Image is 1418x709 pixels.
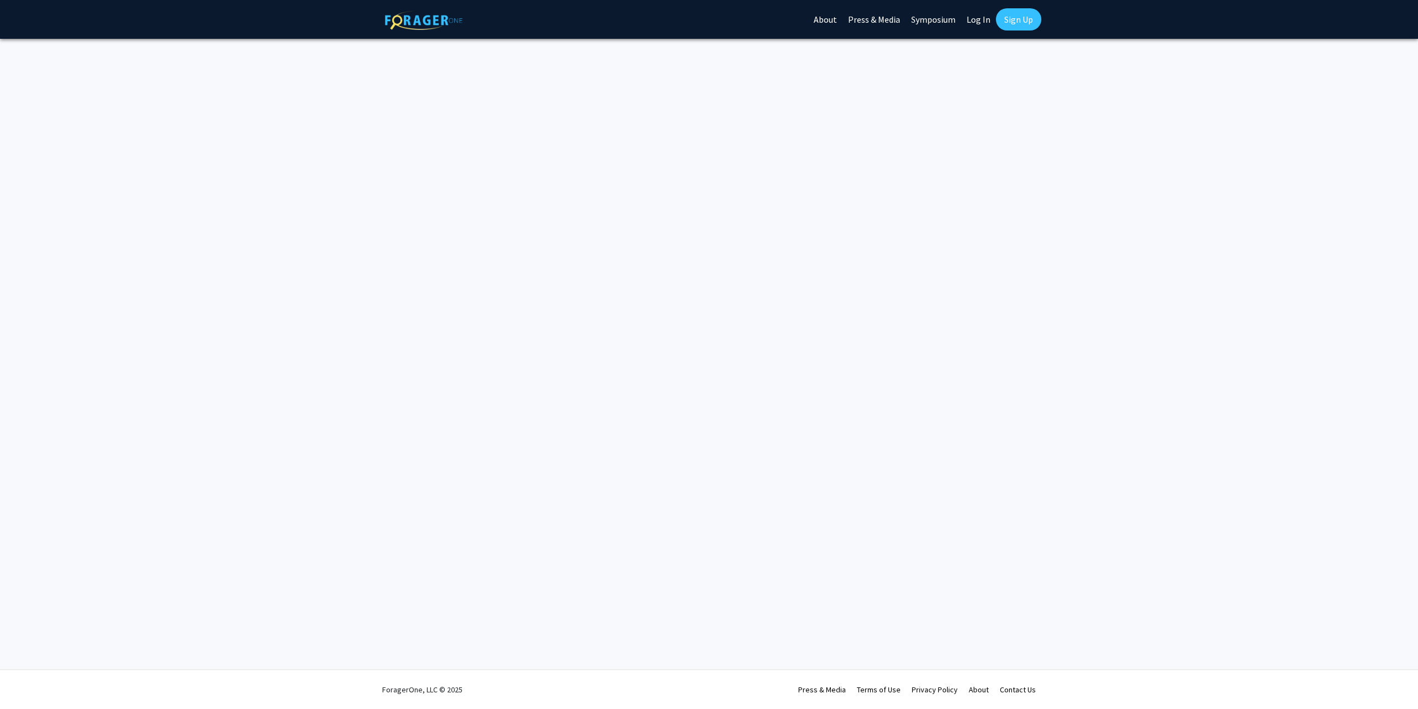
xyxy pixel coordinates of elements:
[382,670,463,709] div: ForagerOne, LLC © 2025
[385,11,463,30] img: ForagerOne Logo
[912,685,958,695] a: Privacy Policy
[1000,685,1036,695] a: Contact Us
[798,685,846,695] a: Press & Media
[996,8,1041,30] a: Sign Up
[969,685,989,695] a: About
[857,685,901,695] a: Terms of Use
